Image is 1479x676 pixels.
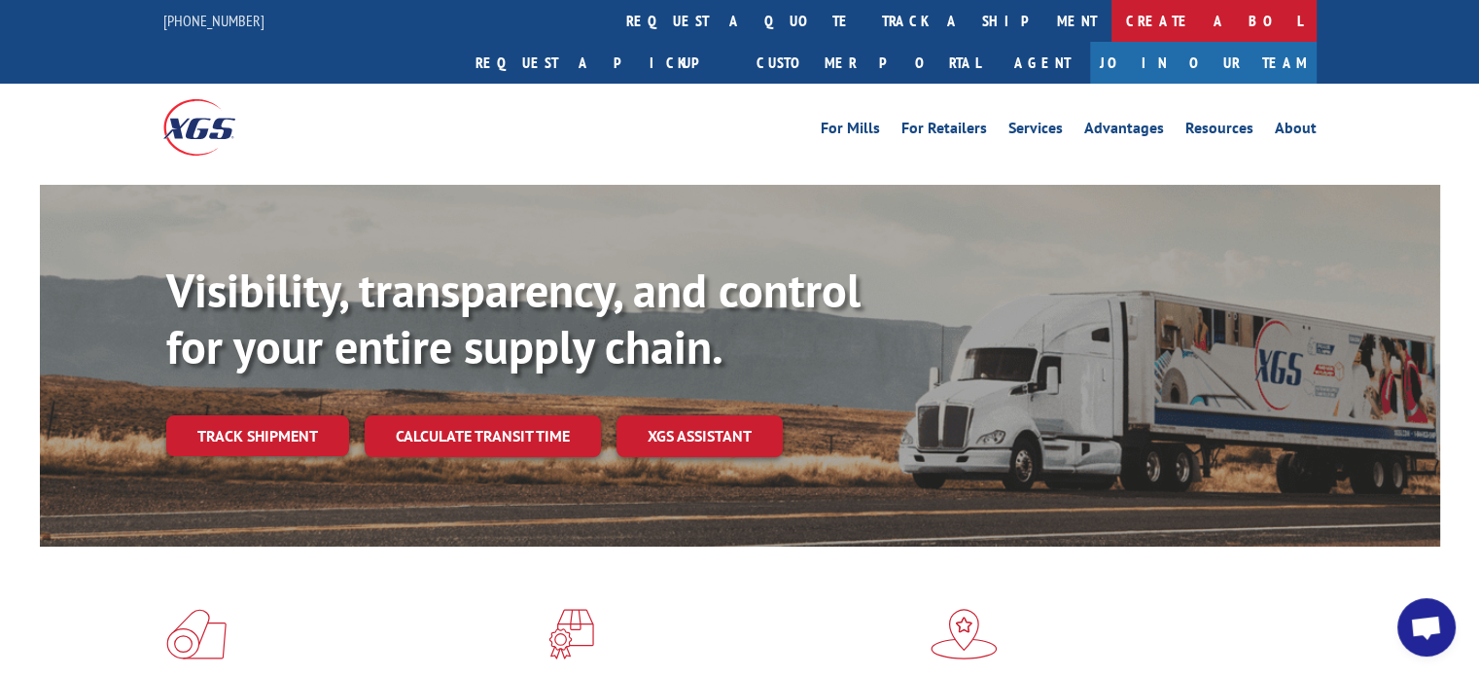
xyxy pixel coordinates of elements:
[461,42,742,84] a: Request a pickup
[1090,42,1317,84] a: Join Our Team
[365,415,601,457] a: Calculate transit time
[1185,121,1253,142] a: Resources
[166,609,227,659] img: xgs-icon-total-supply-chain-intelligence-red
[616,415,783,457] a: XGS ASSISTANT
[166,415,349,456] a: Track shipment
[931,609,998,659] img: xgs-icon-flagship-distribution-model-red
[1008,121,1063,142] a: Services
[548,609,594,659] img: xgs-icon-focused-on-flooring-red
[742,42,995,84] a: Customer Portal
[821,121,880,142] a: For Mills
[163,11,264,30] a: [PHONE_NUMBER]
[1397,598,1456,657] a: Open chat
[1084,121,1164,142] a: Advantages
[1275,121,1317,142] a: About
[995,42,1090,84] a: Agent
[166,260,861,376] b: Visibility, transparency, and control for your entire supply chain.
[901,121,987,142] a: For Retailers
